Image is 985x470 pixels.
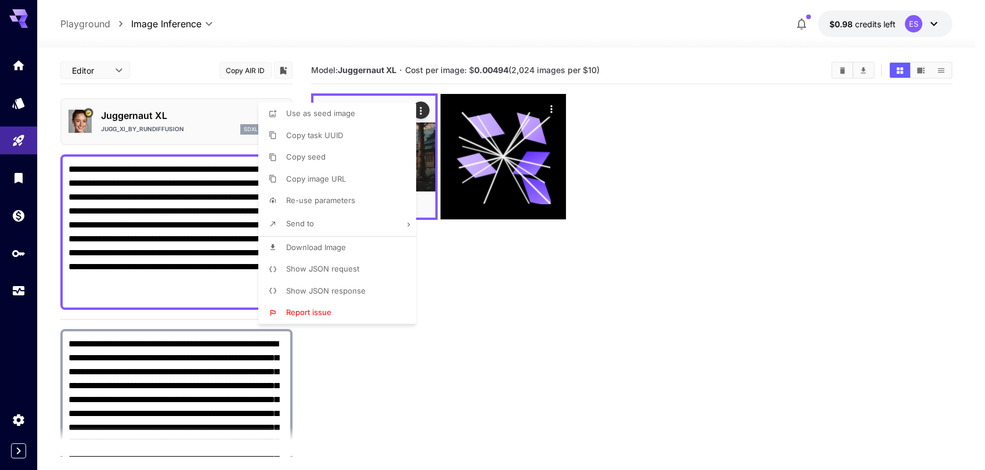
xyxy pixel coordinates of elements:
[286,109,355,118] span: Use as seed image
[927,414,985,470] iframe: Chat Widget
[286,243,346,252] span: Download Image
[286,308,331,317] span: Report issue
[286,264,359,273] span: Show JSON request
[286,152,326,161] span: Copy seed
[286,219,314,228] span: Send to
[286,196,355,205] span: Re-use parameters
[286,174,346,183] span: Copy image URL
[286,131,343,140] span: Copy task UUID
[286,286,366,295] span: Show JSON response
